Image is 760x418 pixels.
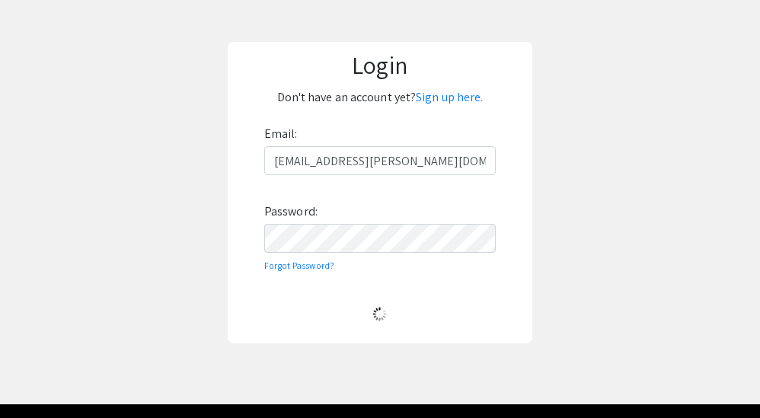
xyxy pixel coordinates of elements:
[264,260,335,271] a: Forgot Password?
[366,301,393,327] img: Loading
[235,85,525,110] p: Don't have an account yet?
[416,89,483,105] a: Sign up here.
[264,122,298,146] label: Email:
[11,349,65,407] iframe: Chat
[264,199,318,224] label: Password:
[235,50,525,79] h1: Login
